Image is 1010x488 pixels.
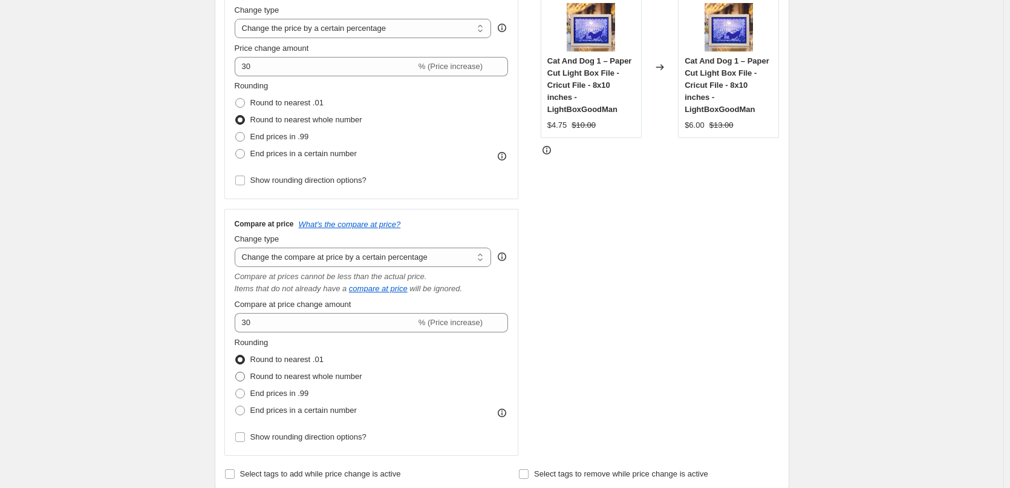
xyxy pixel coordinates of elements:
[349,284,408,293] button: compare at price
[250,115,362,124] span: Round to nearest whole number
[235,81,269,90] span: Rounding
[250,355,324,364] span: Round to nearest .01
[709,119,734,131] strike: $13.00
[235,338,269,347] span: Rounding
[567,3,615,51] img: cat-and-dog-1-paper-cut-light-box-file-cricut-file-8x10-inches-lightboxgoodman-lightboxgoodman-1_...
[419,62,483,71] span: % (Price increase)
[496,251,508,263] div: help
[250,149,357,158] span: End prices in a certain number
[235,219,294,229] h3: Compare at price
[705,3,753,51] img: cat-and-dog-1-paper-cut-light-box-file-cricut-file-8x10-inches-lightboxgoodman-lightboxgoodman-1_...
[235,284,347,293] i: Items that do not already have a
[250,432,367,441] span: Show rounding direction options?
[534,469,708,478] span: Select tags to remove while price change is active
[250,132,309,141] span: End prices in .99
[235,44,309,53] span: Price change amount
[235,300,351,309] span: Compare at price change amount
[250,372,362,381] span: Round to nearest whole number
[235,272,427,281] i: Compare at prices cannot be less than the actual price.
[235,5,279,15] span: Change type
[685,56,769,114] span: Cat And Dog 1 – Paper Cut Light Box File - Cricut File - 8x10 inches - LightBoxGoodMan
[250,389,309,398] span: End prices in .99
[299,220,401,229] button: What's the compare at price?
[235,313,416,332] input: -15
[572,119,596,131] strike: $10.00
[409,284,462,293] i: will be ignored.
[419,318,483,327] span: % (Price increase)
[250,98,324,107] span: Round to nearest .01
[235,234,279,243] span: Change type
[240,469,401,478] span: Select tags to add while price change is active
[250,406,357,415] span: End prices in a certain number
[547,56,632,114] span: Cat And Dog 1 – Paper Cut Light Box File - Cricut File - 8x10 inches - LightBoxGoodMan
[685,119,705,131] div: $6.00
[235,57,416,76] input: -15
[250,176,367,185] span: Show rounding direction options?
[496,22,508,34] div: help
[547,119,567,131] div: $4.75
